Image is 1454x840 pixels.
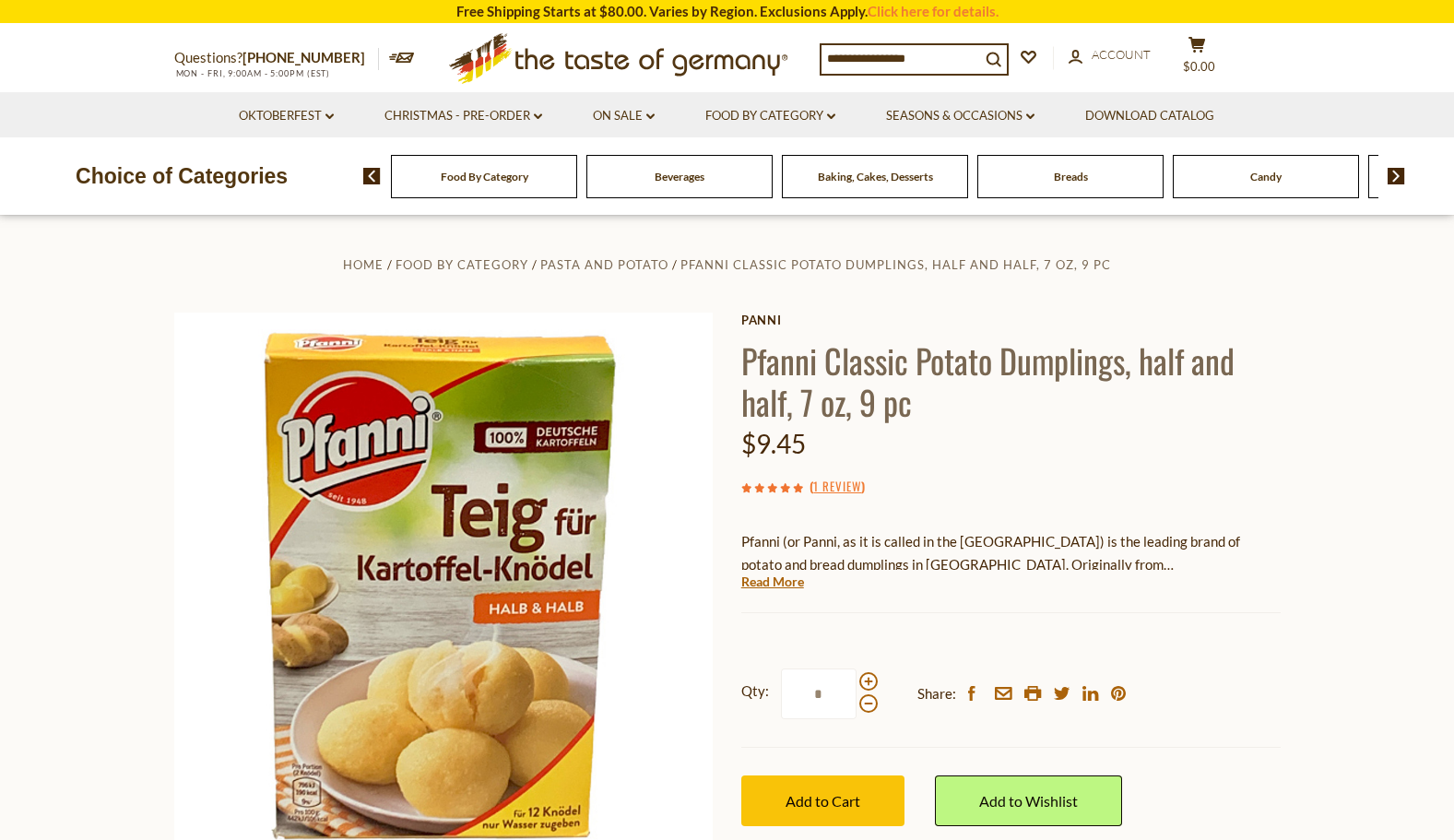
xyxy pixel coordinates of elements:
span: $0.00 [1183,59,1215,74]
span: MON - FRI, 9:00AM - 5:00PM (EST) [174,68,331,78]
a: On Sale [593,106,655,126]
a: Oktoberfest [239,106,334,126]
input: Qty: [781,668,857,719]
a: Breads [1054,170,1088,183]
a: Christmas - PRE-ORDER [384,106,542,126]
a: Candy [1250,170,1282,183]
p: Questions? [174,46,379,70]
a: Home [343,257,384,272]
a: Panni [741,313,1281,327]
img: previous arrow [363,168,381,184]
strong: Qty: [741,680,769,703]
a: Pfanni Classic Potato Dumplings, half and half, 7 oz, 9 pc [680,257,1111,272]
img: next arrow [1388,168,1405,184]
a: 1 Review [813,477,861,497]
span: Share: [917,682,956,705]
a: Add to Wishlist [935,775,1122,826]
a: Food By Category [705,106,835,126]
a: Read More [741,573,804,591]
h1: Pfanni Classic Potato Dumplings, half and half, 7 oz, 9 pc [741,339,1281,422]
a: Food By Category [441,170,528,183]
a: Pasta and Potato [540,257,668,272]
a: Seasons & Occasions [886,106,1034,126]
button: $0.00 [1170,36,1225,82]
p: Pfanni (or Panni, as it is called in the [GEOGRAPHIC_DATA]) is the leading brand of potato and br... [741,530,1281,576]
span: Account [1092,47,1151,62]
span: Add to Cart [786,792,860,810]
a: Baking, Cakes, Desserts [818,170,933,183]
a: Download Catalog [1085,106,1214,126]
a: [PHONE_NUMBER] [242,49,365,65]
a: Food By Category [396,257,528,272]
a: Click here for details. [868,3,999,19]
span: $9.45 [741,428,806,459]
a: Account [1069,45,1151,65]
span: ( ) [810,477,865,495]
a: Beverages [655,170,704,183]
button: Add to Cart [741,775,904,826]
